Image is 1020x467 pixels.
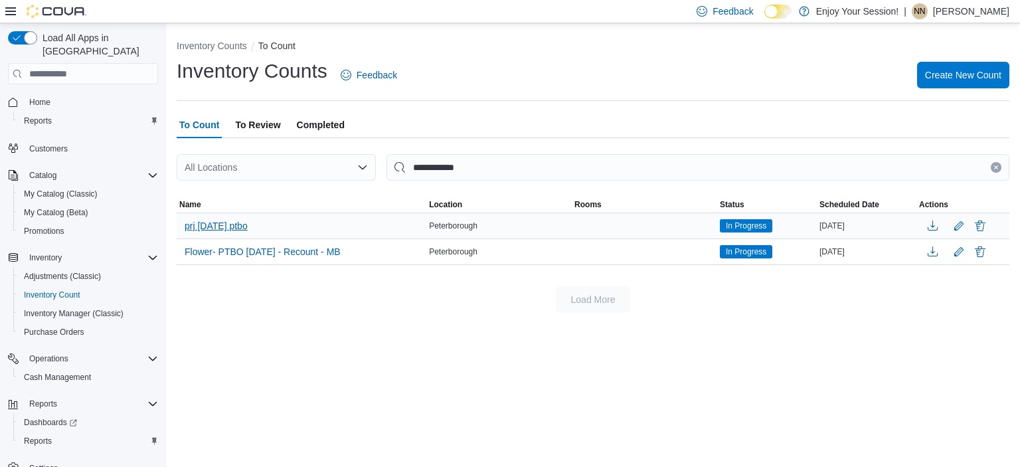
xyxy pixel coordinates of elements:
span: Peterborough [429,221,477,231]
span: Home [24,94,158,110]
button: Rooms [572,197,717,213]
span: Feedback [713,5,753,18]
a: Purchase Orders [19,324,90,340]
span: Catalog [29,170,56,181]
button: Flower- PTBO [DATE] - Recount - MB [179,242,346,262]
img: Cova [27,5,86,18]
span: Feedback [357,68,397,82]
span: Name [179,199,201,210]
button: prj [DATE] ptbo [179,216,253,236]
button: Home [3,92,163,112]
span: Peterborough [429,246,477,257]
span: Load More [571,293,616,306]
a: Dashboards [13,413,163,432]
button: Catalog [24,167,62,183]
button: Inventory Counts [177,41,247,51]
button: Operations [24,351,74,367]
span: Create New Count [925,68,1001,82]
span: Inventory [29,252,62,263]
span: Actions [919,199,948,210]
button: Reports [13,432,163,450]
input: This is a search bar. After typing your query, hit enter to filter the results lower in the page. [386,154,1009,181]
button: Load More [556,286,630,313]
span: Inventory Count [24,290,80,300]
span: Completed [297,112,345,138]
a: My Catalog (Classic) [19,186,103,202]
button: My Catalog (Classic) [13,185,163,203]
span: Cash Management [19,369,158,385]
a: Adjustments (Classic) [19,268,106,284]
a: Customers [24,141,73,157]
span: Status [720,199,744,210]
span: Purchase Orders [24,327,84,337]
button: Reports [24,396,62,412]
span: My Catalog (Classic) [24,189,98,199]
button: Clear input [991,162,1001,173]
button: Inventory [3,248,163,267]
span: Catalog [24,167,158,183]
a: Reports [19,433,57,449]
span: Inventory Manager (Classic) [24,308,124,319]
span: Inventory Manager (Classic) [19,306,158,322]
a: Promotions [19,223,70,239]
span: Location [429,199,462,210]
a: Home [24,94,56,110]
p: Enjoy Your Session! [816,3,899,19]
button: Name [177,197,426,213]
button: Operations [3,349,163,368]
a: Inventory Manager (Classic) [19,306,129,322]
span: Reports [19,113,158,129]
span: My Catalog (Beta) [24,207,88,218]
button: Customers [3,138,163,157]
button: My Catalog (Beta) [13,203,163,222]
div: [DATE] [817,244,916,260]
span: To Review [235,112,280,138]
span: Rooms [574,199,602,210]
span: Dashboards [24,417,77,428]
button: Open list of options [357,162,368,173]
span: Load All Apps in [GEOGRAPHIC_DATA] [37,31,158,58]
button: To Count [258,41,296,51]
button: Inventory [24,250,67,266]
span: Inventory Count [19,287,158,303]
span: To Count [179,112,219,138]
span: Adjustments (Classic) [19,268,158,284]
span: Dashboards [19,415,158,430]
button: Delete [972,244,988,260]
span: My Catalog (Beta) [19,205,158,221]
span: In Progress [726,220,766,232]
span: Cash Management [24,372,91,383]
button: Edit count details [951,216,967,236]
button: Inventory Count [13,286,163,304]
button: Purchase Orders [13,323,163,341]
span: Promotions [24,226,64,236]
span: Adjustments (Classic) [24,271,101,282]
p: [PERSON_NAME] [933,3,1009,19]
span: Inventory [24,250,158,266]
span: In Progress [726,246,766,258]
button: Status [717,197,817,213]
button: Create New Count [917,62,1009,88]
span: Customers [24,140,158,156]
button: Cash Management [13,368,163,387]
span: prj [DATE] ptbo [185,219,248,233]
div: Nijil Narayanan [912,3,928,19]
p: | [904,3,906,19]
button: Delete [972,218,988,234]
a: Dashboards [19,415,82,430]
a: Reports [19,113,57,129]
button: Edit count details [951,242,967,262]
input: Dark Mode [764,5,792,19]
button: Inventory Manager (Classic) [13,304,163,323]
button: Location [426,197,572,213]
button: Reports [3,395,163,413]
span: Reports [29,399,57,409]
a: Feedback [335,62,402,88]
span: Promotions [19,223,158,239]
span: Flower- PTBO [DATE] - Recount - MB [185,245,341,258]
span: NN [914,3,925,19]
span: Reports [24,436,52,446]
button: Adjustments (Classic) [13,267,163,286]
a: Cash Management [19,369,96,385]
